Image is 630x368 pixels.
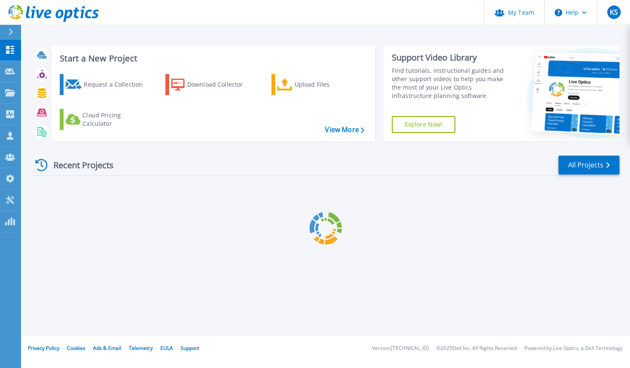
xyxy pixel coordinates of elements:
a: Support [181,344,199,352]
span: KS [610,9,618,16]
a: Ads & Email [93,344,121,352]
a: Request a Collection [60,74,154,95]
a: Telemetry [129,344,153,352]
div: Find tutorials, instructional guides and other support videos to help you make the most of your L... [392,66,510,100]
div: Download Collector [187,76,255,93]
h3: Start a New Project [60,54,364,63]
li: Version: [TECHNICAL_ID] [372,346,429,351]
a: Download Collector [165,74,259,95]
a: Cloud Pricing Calculator [60,109,154,130]
a: Upload Files [271,74,365,95]
li: © 2025 Dell Inc. All Rights Reserved [436,346,517,351]
div: Cloud Pricing Calculator [82,111,150,128]
li: Powered by Live Optics, a Dell Technology [524,346,622,351]
div: Request a Collection [84,76,151,93]
div: Recent Projects [32,155,125,175]
a: Privacy Policy [28,344,59,352]
div: Support Video Library [392,52,510,63]
a: Cookies [67,344,85,352]
a: EULA [160,344,173,352]
a: Explore Now! [392,116,456,133]
a: All Projects [558,156,619,175]
div: Upload Files [295,76,362,93]
a: View More [325,126,364,134]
